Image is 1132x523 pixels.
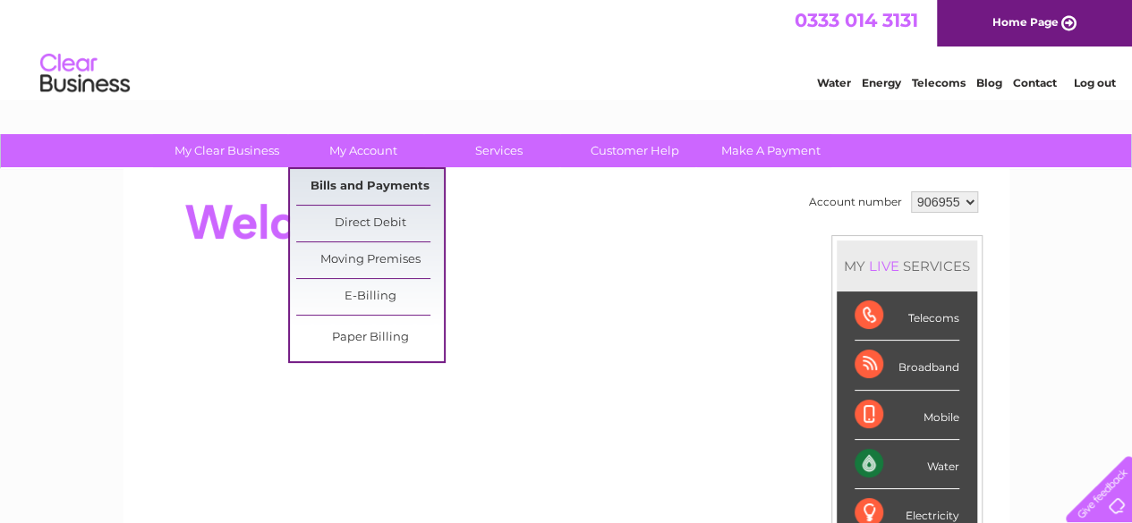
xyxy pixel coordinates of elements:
div: Clear Business is a trading name of Verastar Limited (registered in [GEOGRAPHIC_DATA] No. 3667643... [144,10,990,87]
div: MY SERVICES [837,240,977,291]
a: Moving Premises [296,242,444,278]
div: Broadband [855,341,959,390]
a: My Clear Business [153,134,301,167]
div: Water [855,440,959,489]
a: Energy [862,76,901,89]
a: Make A Payment [697,134,845,167]
a: Contact [1013,76,1057,89]
a: Water [817,76,851,89]
a: Blog [976,76,1002,89]
a: Direct Debit [296,206,444,241]
div: Mobile [855,391,959,440]
a: Services [425,134,573,167]
a: Log out [1073,76,1115,89]
a: My Account [289,134,437,167]
a: Bills and Payments [296,169,444,205]
a: Customer Help [561,134,709,167]
td: Account number [804,187,906,217]
a: 0333 014 3131 [795,9,918,31]
div: LIVE [865,257,903,274]
a: Paper Billing [296,320,444,356]
a: E-Billing [296,279,444,315]
img: logo.png [39,46,131,101]
a: Telecoms [912,76,966,89]
div: Telecoms [855,291,959,341]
